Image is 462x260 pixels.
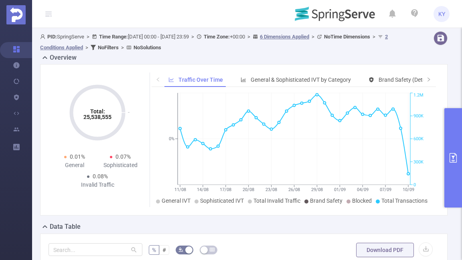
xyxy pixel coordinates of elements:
b: Time Range: [99,34,128,40]
tspan: 29/08 [311,187,322,192]
i: icon: right [426,77,431,82]
b: Time Zone: [204,34,230,40]
b: No Solutions [134,44,161,50]
tspan: 900K [413,113,423,119]
tspan: 04/09 [357,187,368,192]
tspan: Total: [90,108,105,115]
i: icon: table [210,247,215,252]
span: > [189,34,197,40]
span: Traffic Over Time [178,77,223,83]
tspan: 600K [413,137,423,142]
tspan: 300K [413,159,423,165]
tspan: 0 [413,182,416,187]
span: 0.08% [93,173,108,179]
span: # [162,247,166,253]
span: General IVT [162,198,190,204]
tspan: 14/08 [197,187,209,192]
span: > [84,34,92,40]
span: % [152,247,156,253]
span: > [119,44,126,50]
span: > [370,34,378,40]
span: 0.01% [70,153,85,160]
button: Download PDF [356,243,414,257]
div: General [52,161,97,169]
span: KY [438,6,445,22]
span: Sophisticated IVT [200,198,244,204]
input: Search... [49,243,142,256]
b: PID: [47,34,57,40]
span: Total Invalid Traffic [253,198,300,204]
span: General & Sophisticated IVT by Category [251,77,351,83]
div: Sophisticated [97,161,143,169]
tspan: 25,538,555 [83,114,111,120]
i: icon: bg-colors [178,247,183,252]
i: icon: bar-chart [241,77,246,83]
tspan: 23/08 [265,187,277,192]
i: icon: left [156,77,160,82]
span: Brand Safety [310,198,342,204]
img: Protected Media [6,5,26,24]
tspan: 10/09 [402,187,414,192]
u: 6 Dimensions Applied [260,34,309,40]
h2: Data Table [50,222,81,232]
span: > [245,34,253,40]
span: > [309,34,317,40]
tspan: 1.2M [413,93,423,98]
tspan: 07/09 [379,187,391,192]
i: icon: user [40,34,47,39]
tspan: 0% [169,137,174,142]
b: No Filters [98,44,119,50]
tspan: 20/08 [243,187,254,192]
tspan: 26/08 [288,187,300,192]
b: No Time Dimensions [324,34,370,40]
h2: Overview [50,53,77,62]
span: 0.07% [115,153,131,160]
span: > [83,44,91,50]
tspan: 01/09 [334,187,345,192]
div: Invalid Traffic [75,181,120,189]
i: icon: line-chart [168,77,174,83]
span: Brand Safety (Detected) [379,77,438,83]
span: Blocked [352,198,372,204]
span: Total Transactions [381,198,428,204]
tspan: 17/08 [220,187,231,192]
span: SpringServe [DATE] 00:00 - [DATE] 23:59 +00:00 [40,34,388,50]
tspan: 11/08 [174,187,186,192]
